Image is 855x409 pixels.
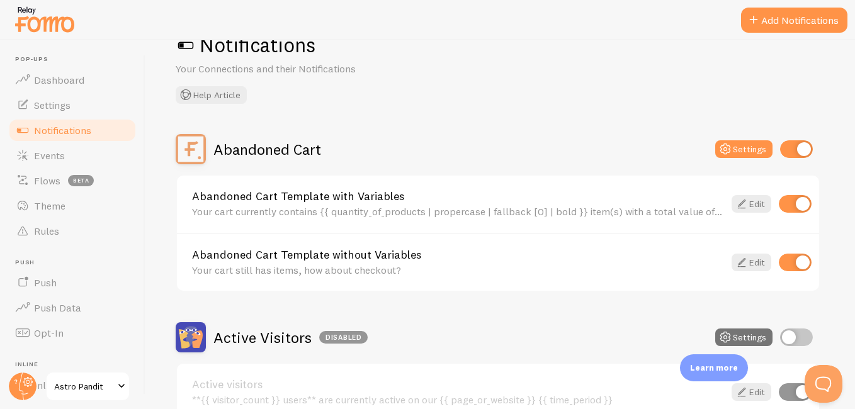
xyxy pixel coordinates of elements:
div: **{{ visitor_count }} users** are currently active on our {{ page_or_website }} {{ time_period }} [192,394,724,405]
a: Opt-In [8,320,137,345]
span: Push [34,276,57,289]
a: Push [8,270,137,295]
a: Edit [732,383,771,401]
a: Edit [732,254,771,271]
span: Dashboard [34,74,84,86]
a: Abandoned Cart Template without Variables [192,249,724,261]
h1: Notifications [176,32,825,58]
h2: Abandoned Cart [213,140,321,159]
a: Edit [732,195,771,213]
span: Settings [34,99,71,111]
div: Your cart still has items, how about checkout? [192,264,724,276]
button: Settings [715,140,773,158]
img: Abandoned Cart [176,134,206,164]
a: Flows beta [8,168,137,193]
span: Notifications [34,124,91,137]
a: Astro Pandit [45,371,130,401]
span: Events [34,149,65,162]
p: Your Connections and their Notifications [176,62,478,76]
span: Push [15,259,137,267]
button: Help Article [176,86,247,104]
p: Learn more [690,362,738,374]
img: fomo-relay-logo-orange.svg [13,3,76,35]
a: Notifications [8,118,137,143]
span: Theme [34,199,65,212]
a: Push Data [8,295,137,320]
iframe: Help Scout Beacon - Open [805,365,842,403]
a: Active visitors [192,379,724,390]
span: Push Data [34,301,81,314]
div: Your cart currently contains {{ quantity_of_products | propercase | fallback [0] | bold }} item(s... [192,206,724,217]
span: Rules [34,225,59,237]
div: Learn more [680,354,748,381]
a: Rules [8,218,137,244]
a: Events [8,143,137,168]
button: Settings [715,328,773,346]
a: Dashboard [8,67,137,92]
div: Disabled [319,331,368,344]
a: Theme [8,193,137,218]
span: Pop-ups [15,55,137,64]
span: Opt-In [34,327,64,339]
span: Flows [34,174,60,187]
h2: Active Visitors [213,328,368,347]
span: Inline [15,361,137,369]
span: Astro Pandit [54,379,114,394]
a: Abandoned Cart Template with Variables [192,191,724,202]
img: Active Visitors [176,322,206,352]
span: beta [68,175,94,186]
a: Settings [8,92,137,118]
